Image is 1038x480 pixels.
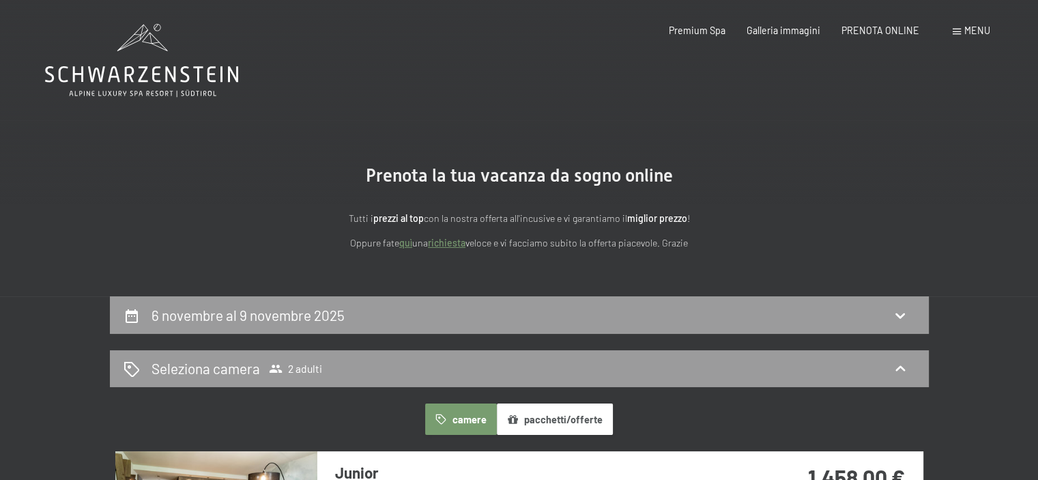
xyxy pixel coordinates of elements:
a: quì [399,237,412,249]
span: Menu [964,25,990,36]
h2: 6 novembre al 9 novembre 2025 [152,307,345,324]
span: 2 adulti [269,362,322,376]
a: PRENOTA ONLINE [841,25,919,36]
a: richiesta [428,237,465,249]
strong: prezzi al top [373,212,424,224]
span: Prenota la tua vacanza da sogno online [366,165,673,186]
p: Tutti i con la nostra offerta all'incusive e vi garantiamo il ! [219,211,820,227]
button: pacchetti/offerte [497,404,613,435]
a: Galleria immagini [747,25,820,36]
h2: Seleziona camera [152,358,260,378]
strong: miglior prezzo [627,212,687,224]
button: camere [425,404,496,435]
p: Oppure fate una veloce e vi facciamo subito la offerta piacevole. Grazie [219,236,820,251]
a: Premium Spa [669,25,725,36]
